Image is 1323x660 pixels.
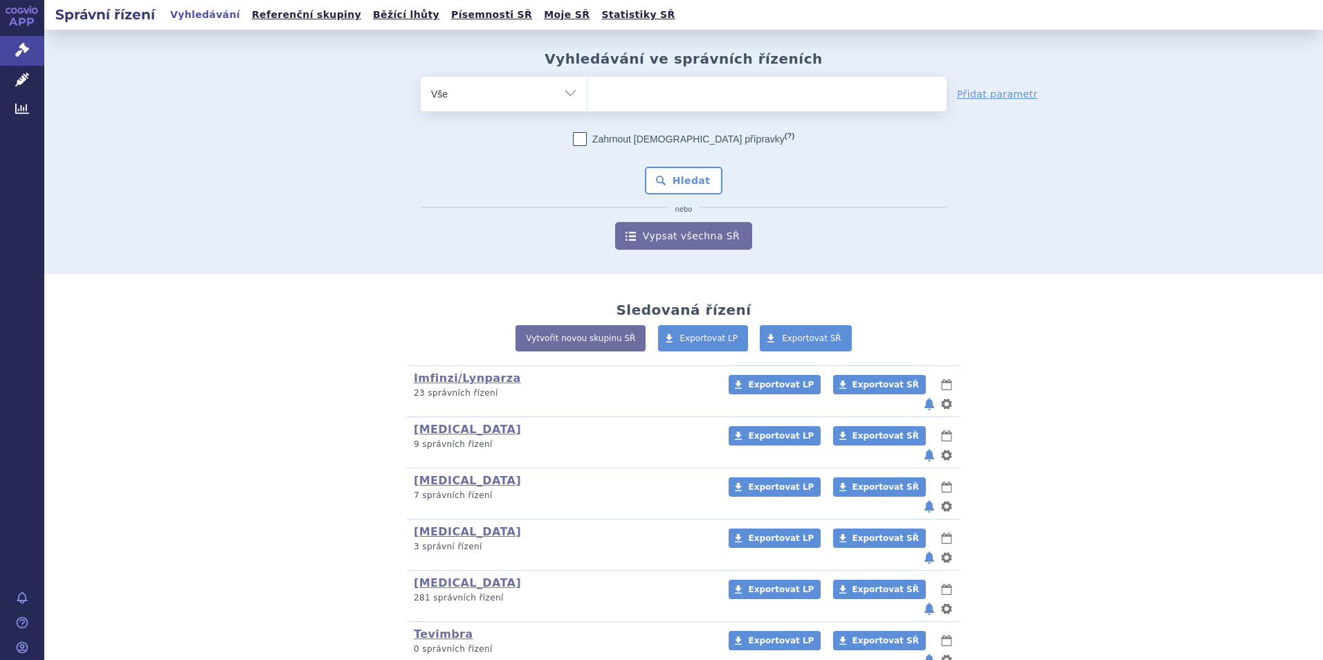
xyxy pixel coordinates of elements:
[645,167,723,194] button: Hledat
[833,529,926,548] a: Exportovat SŘ
[922,549,936,566] button: notifikace
[668,205,700,214] i: nebo
[573,132,794,146] label: Zahrnout [DEMOGRAPHIC_DATA] přípravky
[414,372,521,385] a: Imfinzi/Lynparza
[748,636,814,645] span: Exportovat LP
[414,643,711,655] p: 0 správních řízení
[922,396,936,412] button: notifikace
[447,6,536,24] a: Písemnosti SŘ
[760,325,852,351] a: Exportovat SŘ
[833,580,926,599] a: Exportovat SŘ
[852,380,919,389] span: Exportovat SŘ
[44,5,166,24] h2: Správní řízení
[940,479,954,495] button: lhůty
[729,529,821,548] a: Exportovat LP
[414,490,711,502] p: 7 správních řízení
[852,585,919,594] span: Exportovat SŘ
[414,387,711,399] p: 23 správních řízení
[852,431,919,441] span: Exportovat SŘ
[833,477,926,497] a: Exportovat SŘ
[248,6,365,24] a: Referenční skupiny
[940,601,954,617] button: nastavení
[922,447,936,464] button: notifikace
[414,474,521,487] a: [MEDICAL_DATA]
[940,632,954,649] button: lhůty
[748,431,814,441] span: Exportovat LP
[729,375,821,394] a: Exportovat LP
[782,333,841,343] span: Exportovat SŘ
[940,530,954,547] button: lhůty
[540,6,594,24] a: Moje SŘ
[833,631,926,650] a: Exportovat SŘ
[852,482,919,492] span: Exportovat SŘ
[414,439,711,450] p: 9 správních řízení
[414,525,521,538] a: [MEDICAL_DATA]
[615,222,752,250] a: Vypsat všechna SŘ
[748,533,814,543] span: Exportovat LP
[414,423,521,436] a: [MEDICAL_DATA]
[940,581,954,598] button: lhůty
[748,585,814,594] span: Exportovat LP
[680,333,738,343] span: Exportovat LP
[852,636,919,645] span: Exportovat SŘ
[748,482,814,492] span: Exportovat LP
[940,447,954,464] button: nastavení
[729,477,821,497] a: Exportovat LP
[922,498,936,515] button: notifikace
[940,549,954,566] button: nastavení
[729,426,821,446] a: Exportovat LP
[833,375,926,394] a: Exportovat SŘ
[414,541,711,553] p: 3 správní řízení
[729,631,821,650] a: Exportovat LP
[852,533,919,543] span: Exportovat SŘ
[833,426,926,446] a: Exportovat SŘ
[414,592,711,604] p: 281 správních řízení
[957,87,1038,101] a: Přidat parametr
[515,325,646,351] a: Vytvořit novou skupinu SŘ
[597,6,679,24] a: Statistiky SŘ
[545,51,823,67] h2: Vyhledávání ve správních řízeních
[616,302,751,318] h2: Sledovaná řízení
[785,131,794,140] abbr: (?)
[922,601,936,617] button: notifikace
[940,376,954,393] button: lhůty
[414,576,521,589] a: [MEDICAL_DATA]
[658,325,749,351] a: Exportovat LP
[748,380,814,389] span: Exportovat LP
[729,580,821,599] a: Exportovat LP
[369,6,444,24] a: Běžící lhůty
[940,498,954,515] button: nastavení
[166,6,244,24] a: Vyhledávání
[940,428,954,444] button: lhůty
[940,396,954,412] button: nastavení
[414,627,473,641] a: Tevimbra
